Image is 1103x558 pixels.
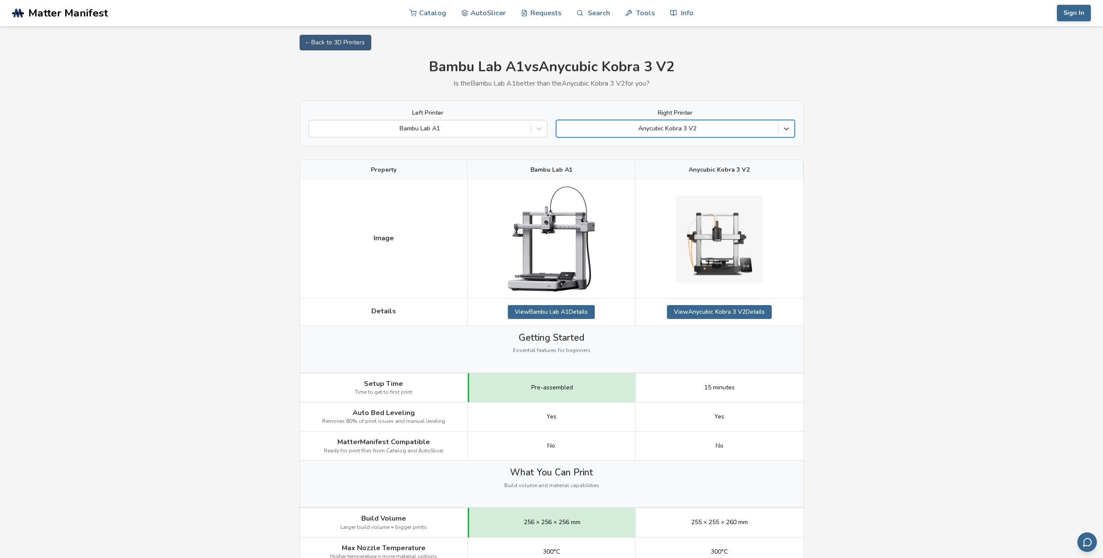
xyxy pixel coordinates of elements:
span: Auto Bed Leveling [353,409,415,417]
span: Image [373,234,394,242]
p: Is the Bambu Lab A1 better than the Anycubic Kobra 3 V2 for you? [300,80,804,87]
span: No [547,442,555,449]
span: Getting Started [519,332,584,343]
button: Sign In [1057,5,1091,21]
span: What You Can Print [510,467,593,478]
label: Left Printer [309,110,547,116]
span: 256 × 256 × 256 mm [524,519,580,526]
a: ViewBambu Lab A1Details [508,305,595,319]
span: Details [371,307,396,315]
span: Property [371,166,397,173]
span: Pre-assembled [531,384,573,391]
h1: Bambu Lab A1 vs Anycubic Kobra 3 V2 [300,59,804,75]
img: Bambu Lab A1 [508,186,595,291]
span: Yes [547,413,556,420]
span: MatterManifest Compatible [337,438,430,446]
a: ← Back to 3D Printers [300,35,371,50]
span: Bambu Lab A1 [530,166,573,173]
span: Larger build volume = bigger prints [340,525,427,531]
img: Anycubic Kobra 3 V2 [676,196,763,282]
span: Removes 80% of print issues and manual leveling [322,418,445,425]
span: Setup Time [364,380,403,388]
span: No [716,442,723,449]
span: 300°C [711,548,728,555]
span: Max Nozzle Temperature [342,544,426,552]
span: 255 × 255 × 260 mm [691,519,748,526]
span: Ready for print files from Catalog and AutoSlicer [324,448,443,454]
button: Send feedback via email [1077,532,1097,552]
span: 300°C [543,548,560,555]
span: Build volume and material capabilities [504,483,599,489]
span: Yes [714,413,724,420]
span: Essential features for beginners [513,348,590,354]
input: Bambu Lab A1 [313,125,315,132]
span: Build Volume [361,515,406,522]
span: 15 minutes [704,384,735,391]
span: Time to get to first print [355,389,412,395]
span: Matter Manifest [28,7,108,19]
label: Right Printer [556,110,795,116]
span: Anycubic Kobra 3 V2 [689,166,750,173]
a: ViewAnycubic Kobra 3 V2Details [667,305,772,319]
